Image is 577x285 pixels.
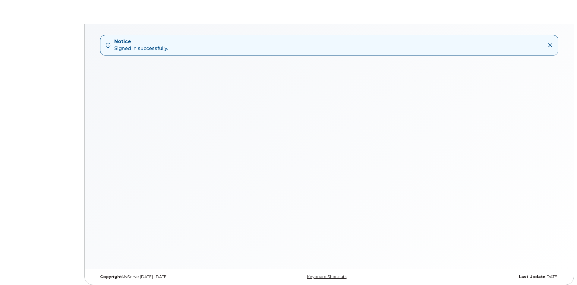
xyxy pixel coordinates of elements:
strong: Notice [114,38,168,45]
div: [DATE] [407,274,563,279]
strong: Copyright [100,274,122,279]
div: Signed in successfully. [114,38,168,52]
div: MyServe [DATE]–[DATE] [96,274,251,279]
a: Keyboard Shortcuts [307,274,346,279]
strong: Last Update [519,274,545,279]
